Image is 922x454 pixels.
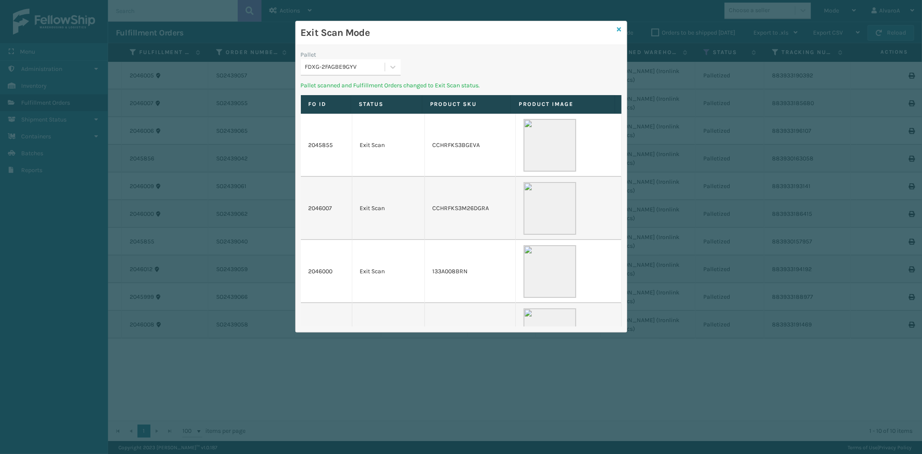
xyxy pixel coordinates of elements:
td: Exit Scan [352,177,425,240]
img: 51104088640_40f294f443_o-scaled-700x700.jpg [523,182,576,235]
td: CCHRFKS3BGEVA [425,114,516,177]
td: Exit Scan [352,240,425,303]
td: Exit Scan [352,114,425,177]
label: Product SKU [430,100,503,108]
td: 133A008BRN [425,240,516,303]
label: FO ID [309,100,343,108]
h3: Exit Scan Mode [301,26,614,39]
img: 51104088640_40f294f443_o-scaled-700x700.jpg [523,308,576,361]
td: Exit Scan [352,303,425,366]
img: 51104088640_40f294f443_o-scaled-700x700.jpg [523,245,576,298]
a: 2046000 [309,267,333,276]
label: Status [359,100,414,108]
label: Pallet [301,50,316,59]
p: Pallet scanned and Fulfillment Orders changed to Exit Scan status. [301,81,622,90]
td: 111A049CRM [425,303,516,366]
img: 51104088640_40f294f443_o-scaled-700x700.jpg [523,119,576,172]
div: FDXG-2FAGBE9GYV [305,63,386,72]
label: Product Image [519,100,606,108]
td: CCHRFKS3M26DGRA [425,177,516,240]
a: 2045855 [309,141,333,150]
a: 2046007 [309,204,332,213]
